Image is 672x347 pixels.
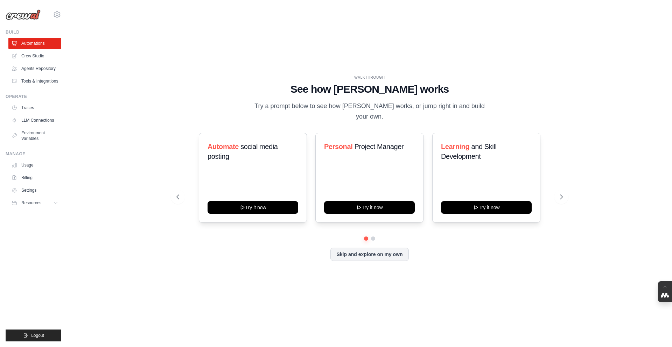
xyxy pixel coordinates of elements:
[8,115,61,126] a: LLM Connections
[324,201,415,214] button: Try it now
[355,143,404,150] span: Project Manager
[208,143,239,150] span: Automate
[6,9,41,20] img: Logo
[8,127,61,144] a: Environment Variables
[330,248,408,261] button: Skip and explore on my own
[8,197,61,208] button: Resources
[324,143,352,150] span: Personal
[8,63,61,74] a: Agents Repository
[252,101,487,122] p: Try a prompt below to see how [PERSON_NAME] works, or jump right in and build your own.
[6,151,61,157] div: Manage
[441,143,469,150] span: Learning
[441,143,496,160] span: and Skill Development
[8,185,61,196] a: Settings
[176,75,563,80] div: WALKTHROUGH
[208,201,298,214] button: Try it now
[8,172,61,183] a: Billing
[8,50,61,62] a: Crew Studio
[6,330,61,341] button: Logout
[8,160,61,171] a: Usage
[6,29,61,35] div: Build
[176,83,563,95] h1: See how [PERSON_NAME] works
[8,102,61,113] a: Traces
[208,143,278,160] span: social media posting
[6,94,61,99] div: Operate
[8,38,61,49] a: Automations
[441,201,532,214] button: Try it now
[31,333,44,338] span: Logout
[21,200,41,206] span: Resources
[8,76,61,87] a: Tools & Integrations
